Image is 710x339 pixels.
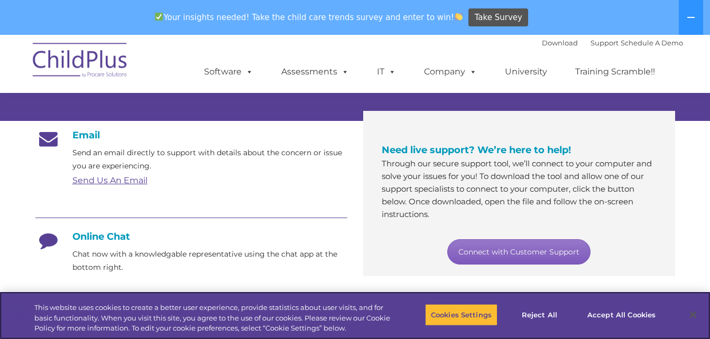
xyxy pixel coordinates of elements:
span: Need live support? We’re here to help! [382,144,571,156]
a: Take Survey [468,8,528,27]
h4: Email [35,129,347,141]
h4: Online Chat [35,231,347,242]
p: Chat now with a knowledgable representative using the chat app at the bottom right. [72,248,347,274]
img: 👏 [455,13,463,21]
a: University [494,61,558,82]
font: | [542,39,683,47]
a: IT [366,61,407,82]
div: This website uses cookies to create a better user experience, provide statistics about user visit... [34,303,391,334]
a: Training Scramble!! [565,61,666,82]
button: Close [681,303,705,326]
p: Send an email directly to support with details about the concern or issue you are experiencing. [72,146,347,173]
a: Download [542,39,578,47]
button: Reject All [506,304,573,326]
span: Your insights needed! Take the child care trends survey and enter to win! [151,7,467,27]
img: ChildPlus by Procare Solutions [27,35,133,88]
a: Send Us An Email [72,175,147,185]
a: Schedule A Demo [621,39,683,47]
button: Accept All Cookies [582,304,661,326]
a: Software [193,61,264,82]
a: Connect with Customer Support [447,239,591,265]
a: Support [591,39,619,47]
p: Through our secure support tool, we’ll connect to your computer and solve your issues for you! To... [382,157,657,221]
a: Company [413,61,487,82]
a: Assessments [271,61,359,82]
button: Cookies Settings [425,304,497,326]
span: Take Survey [475,8,522,27]
img: ✅ [155,13,163,21]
